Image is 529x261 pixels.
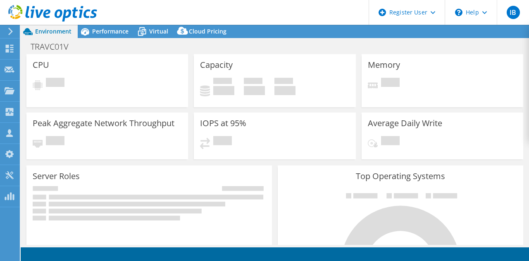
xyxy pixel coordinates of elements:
h3: CPU [33,60,49,69]
h3: Top Operating Systems [284,172,517,181]
h3: Server Roles [33,172,80,181]
span: Free [244,78,262,86]
h4: 0 GiB [274,86,295,95]
h1: TRAVC01V [27,42,81,51]
h3: Peak Aggregate Network Throughput [33,119,174,128]
h3: Average Daily Write [368,119,442,128]
span: Pending [381,78,400,89]
span: Pending [213,136,232,147]
svg: \n [455,9,462,16]
h3: Capacity [200,60,233,69]
span: Pending [46,136,64,147]
span: Virtual [149,27,168,35]
h3: Memory [368,60,400,69]
span: Pending [46,78,64,89]
span: Total [274,78,293,86]
span: Pending [381,136,400,147]
span: Environment [35,27,71,35]
h4: 0 GiB [244,86,265,95]
span: Performance [92,27,129,35]
span: IB [507,6,520,19]
span: Cloud Pricing [189,27,226,35]
h3: IOPS at 95% [200,119,246,128]
h4: 0 GiB [213,86,234,95]
span: Used [213,78,232,86]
